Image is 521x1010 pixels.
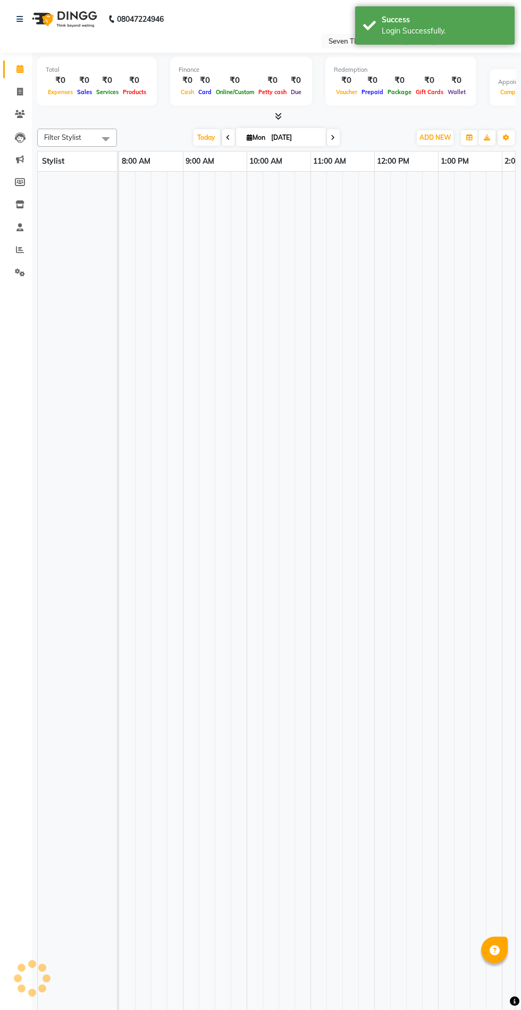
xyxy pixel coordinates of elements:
[121,74,148,87] div: ₹0
[94,74,121,87] div: ₹0
[417,130,453,145] button: ADD NEW
[446,88,468,96] span: Wallet
[196,88,214,96] span: Card
[334,65,468,74] div: Redemption
[27,4,100,34] img: logo
[179,88,196,96] span: Cash
[268,130,322,146] input: 2025-09-01
[289,74,304,87] div: ₹0
[179,65,304,74] div: Finance
[75,88,94,96] span: Sales
[311,154,349,169] a: 11:00 AM
[94,88,121,96] span: Services
[289,88,304,96] span: Due
[121,88,148,96] span: Products
[119,154,153,169] a: 8:00 AM
[414,74,446,87] div: ₹0
[245,133,268,141] span: Mon
[44,133,81,141] span: Filter Stylist
[334,74,359,87] div: ₹0
[385,88,414,96] span: Package
[334,88,359,96] span: Voucher
[359,74,385,87] div: ₹0
[439,154,472,169] a: 1:00 PM
[446,74,468,87] div: ₹0
[256,88,289,96] span: Petty cash
[46,88,75,96] span: Expenses
[214,88,256,96] span: Online/Custom
[247,154,285,169] a: 10:00 AM
[214,74,256,87] div: ₹0
[117,4,164,34] b: 08047224946
[46,74,75,87] div: ₹0
[196,74,214,87] div: ₹0
[382,14,507,26] div: Success
[183,154,217,169] a: 9:00 AM
[359,88,385,96] span: Prepaid
[419,133,451,141] span: ADD NEW
[75,74,94,87] div: ₹0
[42,156,64,166] span: Stylist
[46,65,148,74] div: Total
[179,74,196,87] div: ₹0
[414,88,446,96] span: Gift Cards
[194,129,220,146] span: Today
[375,154,413,169] a: 12:00 PM
[256,74,289,87] div: ₹0
[385,74,414,87] div: ₹0
[382,26,507,37] div: Login Successfully.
